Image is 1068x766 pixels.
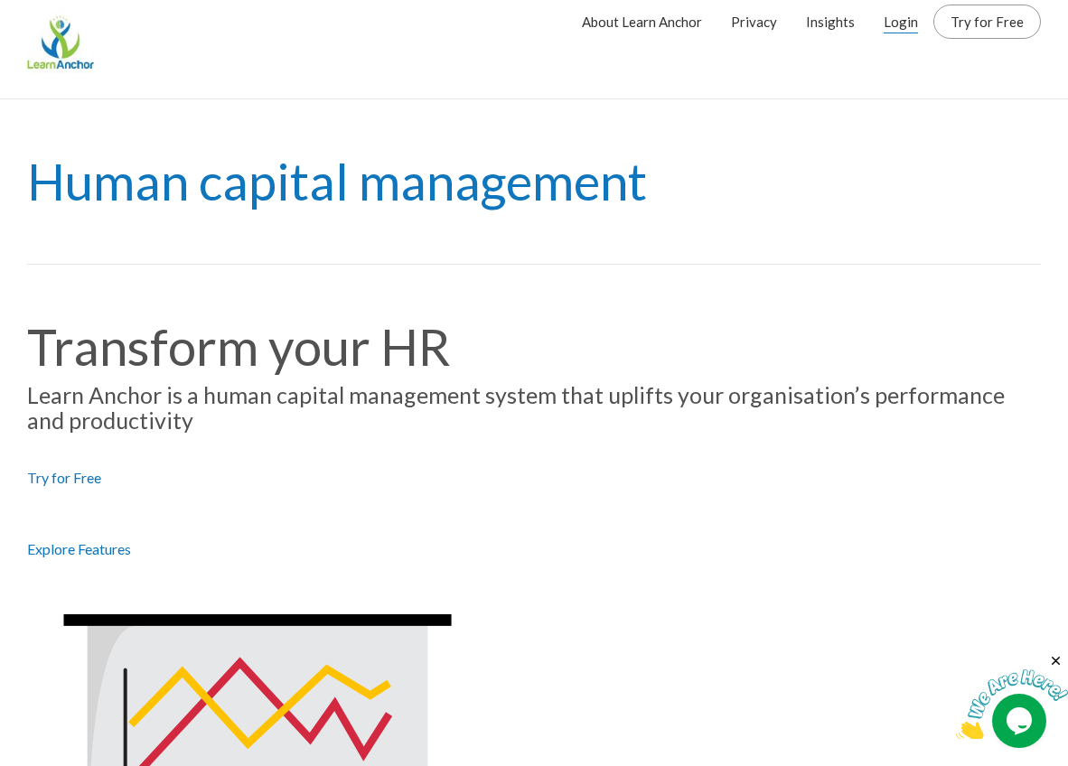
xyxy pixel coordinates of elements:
img: Learn Anchor [27,8,94,76]
a: Explore Features [27,540,131,557]
h1: Human capital management [27,99,1041,265]
iframe: chat widget [956,653,1068,739]
h4: Learn Anchor is a human capital management system that uplifts your organisation’s performance an... [27,383,1041,433]
a: Try for Free [27,469,101,486]
h1: Transform your HR [27,319,1041,375]
a: Try for Free [951,13,1024,31]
